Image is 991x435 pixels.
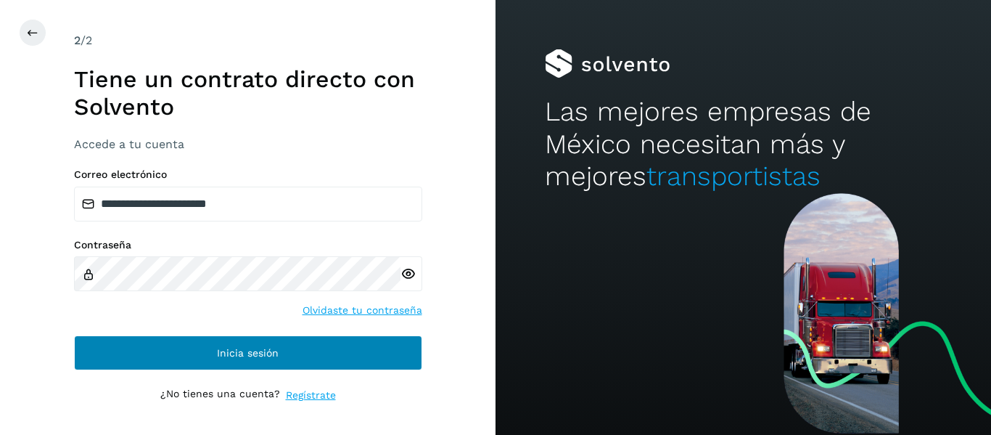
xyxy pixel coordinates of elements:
[74,33,81,47] span: 2
[160,388,280,403] p: ¿No tienes una cuenta?
[74,336,422,370] button: Inicia sesión
[74,239,422,251] label: Contraseña
[303,303,422,318] a: Olvidaste tu contraseña
[217,348,279,358] span: Inicia sesión
[646,160,821,192] span: transportistas
[74,65,422,121] h1: Tiene un contrato directo con Solvento
[545,96,941,192] h2: Las mejores empresas de México necesitan más y mejores
[74,168,422,181] label: Correo electrónico
[286,388,336,403] a: Regístrate
[74,137,422,151] h3: Accede a tu cuenta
